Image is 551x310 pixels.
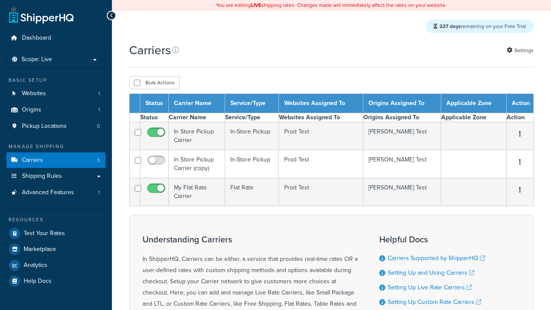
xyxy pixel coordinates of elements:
li: Origins [6,102,105,118]
th: Carrier Name [169,113,225,122]
td: Prod Test [279,150,363,178]
span: Pickup Locations [22,123,67,130]
b: LIVE [251,1,261,9]
a: Marketplace [6,242,105,257]
h3: Understanding Carriers [142,235,358,244]
th: Status [140,94,169,113]
a: Shipping Rules [6,168,105,184]
th: Applicable Zone [441,113,506,122]
a: Origins 1 [6,102,105,118]
li: Carriers [6,152,105,168]
span: Carriers [22,157,43,164]
a: Help Docs [6,273,105,289]
div: Basic Setup [6,77,105,84]
button: Bulk Actions [129,76,180,89]
h1: Carriers [129,42,171,59]
strong: 227 days [440,22,461,30]
div: Resources [6,216,105,223]
td: Prod Test [279,178,363,206]
a: Test Your Rates [6,226,105,241]
span: Analytics [24,262,47,269]
a: Setting Up Live Rate Carriers [388,283,472,292]
span: 1 [98,106,100,114]
span: Shipping Rules [22,173,62,180]
th: Websites Assigned To [279,113,363,122]
td: [PERSON_NAME] Test [363,122,441,150]
th: Applicable Zone [441,94,506,113]
td: Prod Test [279,122,363,150]
td: In Store Pickup Carrier (copy) [169,150,225,178]
span: Dashboard [22,34,51,42]
a: Setting Up Custom Rate Carriers [388,298,481,307]
td: Flat Rate [225,178,279,206]
th: Status [140,113,169,122]
th: Action [507,113,534,122]
li: Advanced Features [6,185,105,201]
a: Websites 1 [6,86,105,102]
a: Dashboard [6,30,105,46]
td: [PERSON_NAME] Test [363,178,441,206]
span: 1 [98,189,100,196]
a: Advanced Features 1 [6,185,105,201]
span: Help Docs [24,278,52,285]
a: Pickup Locations 0 [6,118,105,134]
span: Test Your Rates [24,230,65,237]
a: ShipperHQ Home [9,6,74,24]
div: Manage Shipping [6,143,105,150]
a: Carriers 3 [6,152,105,168]
h3: Helpful Docs [379,235,492,244]
span: 3 [97,157,100,164]
th: Origins Assigned To [363,94,441,113]
th: Action [507,94,534,113]
th: Service/Type [225,113,279,122]
td: My Flat Rate Carrier [169,178,225,206]
span: Scope: Live [22,56,52,63]
span: Origins [22,106,41,114]
span: Marketplace [24,246,56,253]
a: Analytics [6,257,105,273]
th: Service/Type [225,94,279,113]
a: Settings [507,44,534,56]
td: In Store Pickup Carrier [169,122,225,150]
td: In-Store Pickup [225,150,279,178]
th: Websites Assigned To [279,94,363,113]
a: Carriers Supported by ShipperHQ [388,254,485,263]
span: Advanced Features [22,189,74,196]
span: 0 [97,123,100,130]
a: Setting Up and Using Carriers [388,268,474,277]
li: Pickup Locations [6,118,105,134]
td: [PERSON_NAME] Test [363,150,441,178]
div: remaining on your Free Trial [426,19,534,33]
span: Websites [22,90,46,97]
span: 1 [98,90,100,97]
th: Carrier Name [169,94,225,113]
td: In-Store Pickup [225,122,279,150]
th: Origins Assigned To [363,113,441,122]
li: Websites [6,86,105,102]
